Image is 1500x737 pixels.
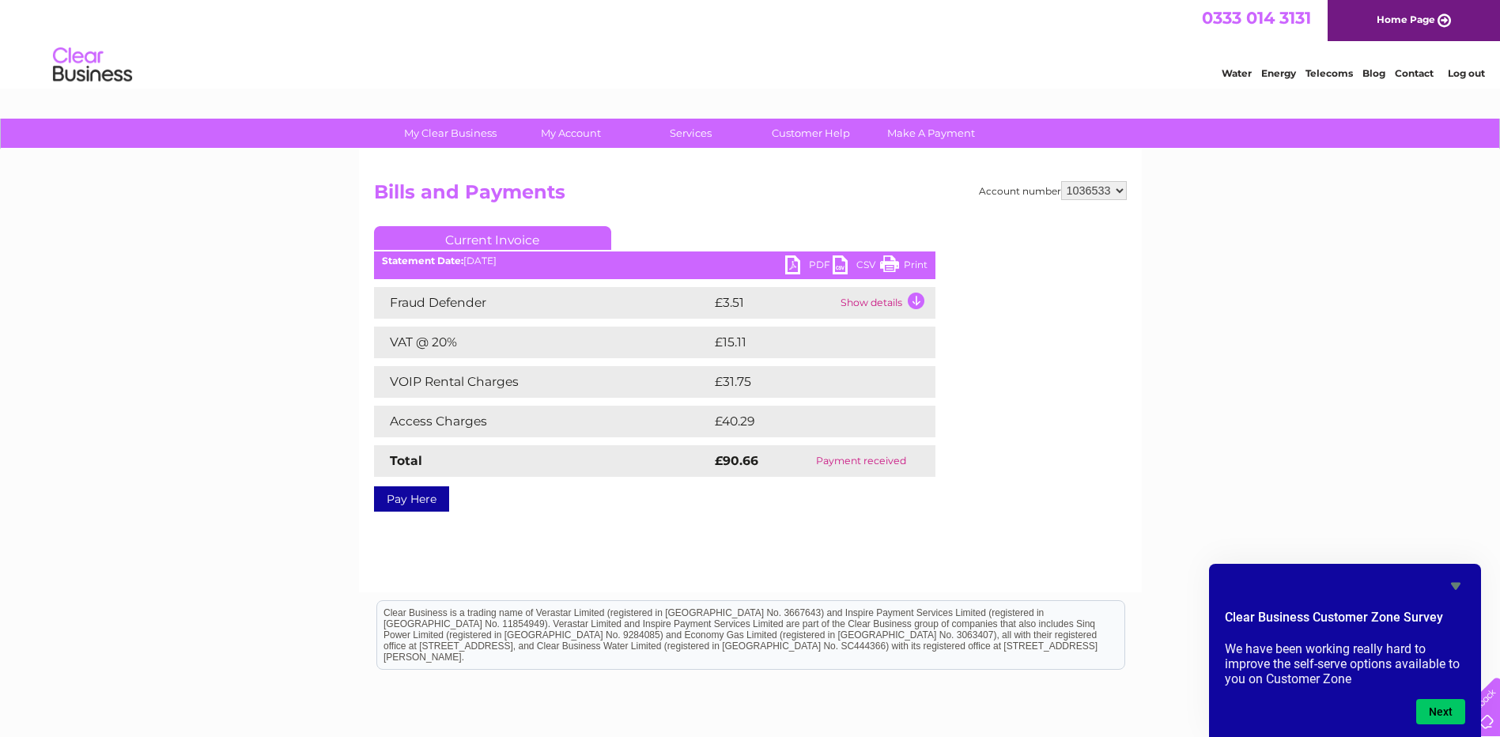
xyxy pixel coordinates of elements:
a: Contact [1395,67,1434,79]
div: Clear Business is a trading name of Verastar Limited (registered in [GEOGRAPHIC_DATA] No. 3667643... [377,9,1124,77]
div: Account number [979,181,1127,200]
a: Make A Payment [866,119,996,148]
td: £31.75 [711,366,901,398]
td: Access Charges [374,406,711,437]
a: Water [1222,67,1252,79]
h2: Clear Business Customer Zone Survey [1225,608,1465,635]
strong: £90.66 [715,453,758,468]
a: Services [625,119,756,148]
a: 0333 014 3131 [1202,8,1311,28]
div: Clear Business Customer Zone Survey [1225,576,1465,724]
td: Fraud Defender [374,287,711,319]
a: Current Invoice [374,226,611,250]
a: Customer Help [746,119,876,148]
a: Telecoms [1305,67,1353,79]
td: VAT @ 20% [374,327,711,358]
strong: Total [390,453,422,468]
td: Payment received [788,445,935,477]
td: VOIP Rental Charges [374,366,711,398]
td: £15.11 [711,327,898,358]
a: Energy [1261,67,1296,79]
td: Show details [837,287,935,319]
a: PDF [785,255,833,278]
b: Statement Date: [382,255,463,266]
a: Blog [1362,67,1385,79]
button: Hide survey [1446,576,1465,595]
a: Pay Here [374,486,449,512]
div: [DATE] [374,255,935,266]
p: We have been working really hard to improve the self-serve options available to you on Customer Zone [1225,641,1465,686]
a: CSV [833,255,880,278]
td: £3.51 [711,287,837,319]
a: Print [880,255,928,278]
h2: Bills and Payments [374,181,1127,211]
a: Log out [1448,67,1485,79]
a: My Account [505,119,636,148]
a: My Clear Business [385,119,516,148]
td: £40.29 [711,406,904,437]
img: logo.png [52,41,133,89]
button: Next question [1416,699,1465,724]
